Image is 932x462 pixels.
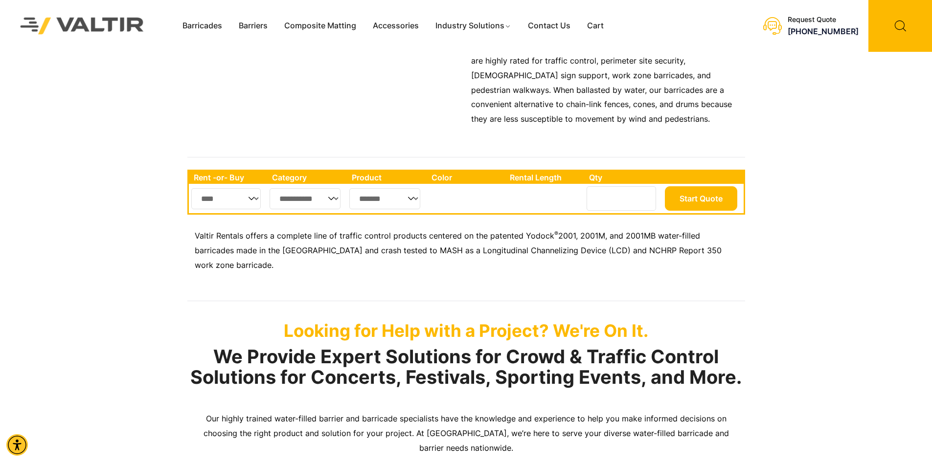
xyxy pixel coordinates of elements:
[7,4,157,47] img: Valtir Rentals
[187,320,745,341] p: Looking for Help with a Project? We're On It.
[276,19,364,33] a: Composite Matting
[665,186,737,211] button: Start Quote
[579,19,612,33] a: Cart
[788,16,859,24] div: Request Quote
[427,19,520,33] a: Industry Solutions
[788,26,859,36] a: call (888) 496-3625
[584,171,662,184] th: Qty
[191,188,261,209] select: Single select
[195,231,722,270] span: 2001, 2001M, and 2001MB water-filled barricades made in the [GEOGRAPHIC_DATA] and crash tested to...
[6,434,28,456] div: Accessibility Menu
[364,19,427,33] a: Accessories
[554,230,558,237] sup: ®
[520,19,579,33] a: Contact Us
[195,412,738,456] p: Our highly trained water-filled barrier and barricade specialists have the knowledge and experien...
[174,19,230,33] a: Barricades
[471,39,740,127] p: Our heady-duty barricades are made in the [GEOGRAPHIC_DATA] and are highly rated for traffic cont...
[587,186,656,211] input: Number
[505,171,584,184] th: Rental Length
[427,171,505,184] th: Color
[267,171,347,184] th: Category
[349,188,420,209] select: Single select
[195,231,554,241] span: Valtir Rentals offers a complete line of traffic control products centered on the patented Yodock
[347,171,427,184] th: Product
[187,347,745,388] h2: We Provide Expert Solutions for Crowd & Traffic Control Solutions for Concerts, Festivals, Sporti...
[189,171,267,184] th: Rent -or- Buy
[270,188,341,209] select: Single select
[230,19,276,33] a: Barriers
